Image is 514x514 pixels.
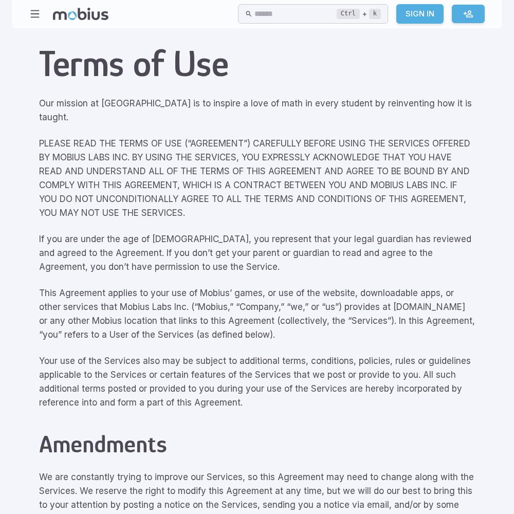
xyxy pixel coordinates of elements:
[39,430,475,458] h2: Amendments
[39,232,475,274] p: If you are under the age of [DEMOGRAPHIC_DATA], you represent that your legal guardian has review...
[39,137,475,220] p: PLEASE READ THE TERMS OF USE (“AGREEMENT”) CAREFULLY BEFORE USING THE SERVICES OFFERED BY MOBIUS ...
[39,354,475,410] p: Your use of the Services also may be subject to additional terms, conditions, policies, rules or ...
[369,9,381,19] kbd: k
[337,9,360,19] kbd: Ctrl
[396,4,444,24] a: Sign In
[39,97,475,124] p: Our mission at [GEOGRAPHIC_DATA] is to inspire a love of math in every student by reinventing how...
[39,43,475,84] h1: Terms of Use
[39,286,475,342] p: This Agreement applies to your use of Mobius’ games, or use of the website, downloadable apps, or...
[337,8,381,20] div: +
